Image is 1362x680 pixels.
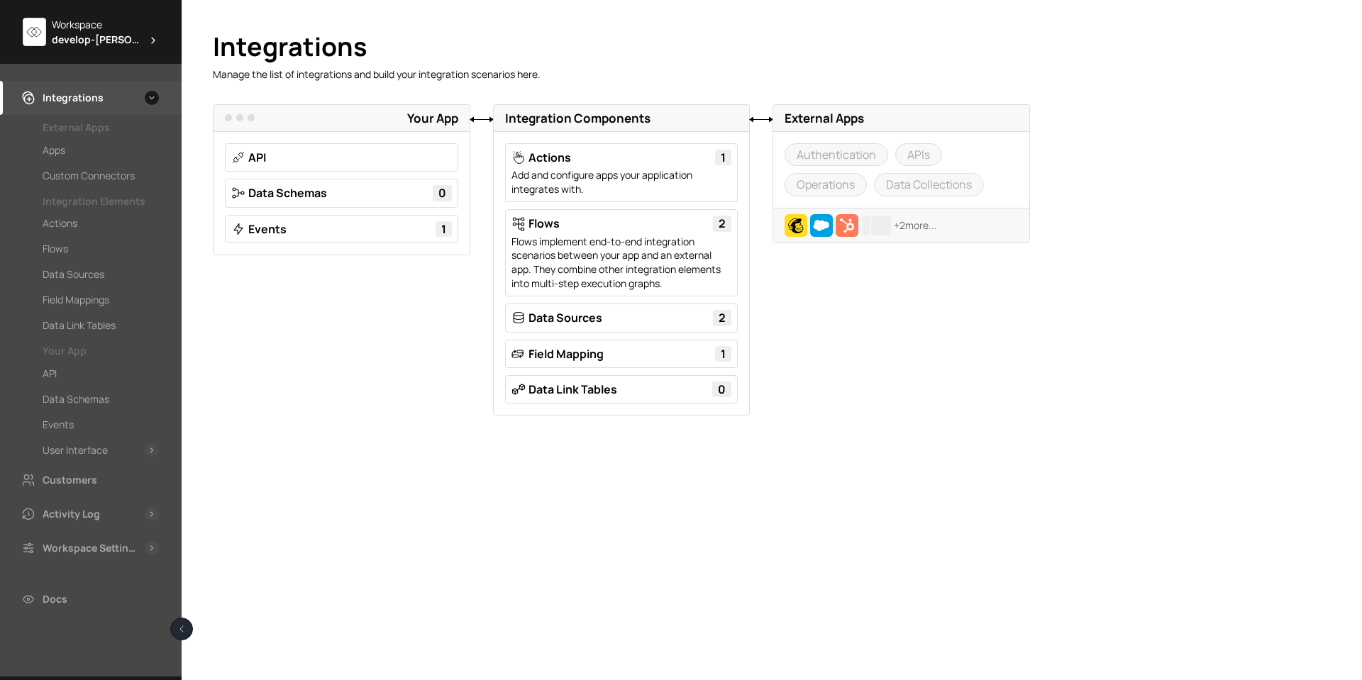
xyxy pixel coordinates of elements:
[52,32,142,47] span: develop-[PERSON_NAME]
[20,472,159,489] a: Customers
[528,216,560,231] a: Flows
[43,317,159,334] a: Data Link Tables
[494,105,750,132] h3: Integration Components
[214,105,470,132] h3: Your App
[213,31,1331,62] h1: Integrations
[43,442,108,459] div: User Interface
[43,291,159,308] a: Field Mappings
[43,591,67,608] div: Docs
[43,215,159,232] a: Actions
[43,266,104,283] div: Data Sources
[20,591,159,608] a: Docs
[248,221,287,237] a: Events
[52,32,159,47] div: develop-brame
[43,472,97,489] div: Customers
[43,506,100,523] div: Activity Log
[528,310,602,325] a: Data Sources
[248,150,266,165] a: API
[43,240,68,257] div: Flows
[20,540,139,557] a: Workspace Settings
[43,365,159,382] a: API
[43,291,109,308] div: Field Mappings
[528,381,617,397] a: Data Link Tables
[43,167,135,184] div: Custom Connectors
[43,142,65,159] div: Apps
[20,89,139,106] a: Integrations
[43,416,74,433] div: Events
[43,240,159,257] a: Flows
[528,150,571,165] a: Actions
[52,17,159,32] div: Workspace
[43,215,77,232] div: Actions
[43,317,116,334] div: Data Link Tables
[528,346,604,362] a: Field Mapping
[43,365,57,382] div: API
[248,185,327,201] a: Data Schemas
[43,89,104,106] div: Integrations
[20,506,139,523] a: Activity Log
[43,540,139,557] div: Workspace Settings
[43,391,109,408] div: Data Schemas
[43,266,159,283] a: Data Sources
[23,17,159,47] div: Workspacedevelop-[PERSON_NAME]
[43,391,159,408] a: Data Schemas
[43,167,159,184] a: Custom Connectors
[43,442,139,459] a: User Interface
[43,416,159,433] a: Events
[43,142,159,159] a: Apps
[213,67,621,82] p: Manage the list of integrations and build your integration scenarios here.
